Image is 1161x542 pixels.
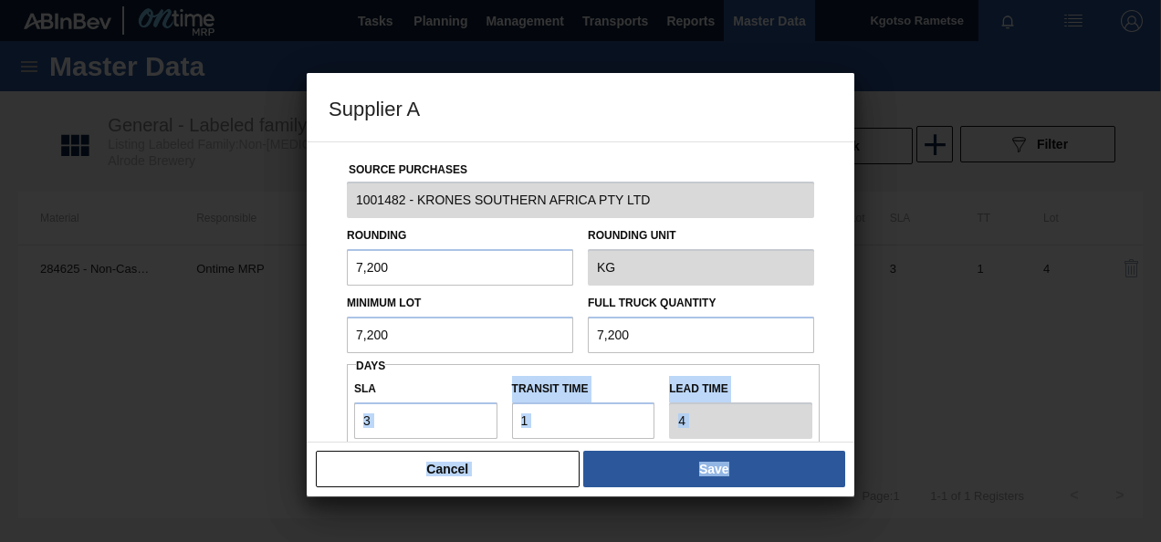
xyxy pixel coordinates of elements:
[588,223,814,249] label: Rounding Unit
[583,451,845,487] button: Save
[512,376,655,402] label: Transit time
[669,376,812,402] label: Lead time
[347,297,421,309] label: Minimum Lot
[347,229,406,242] label: Rounding
[307,73,854,142] h3: Supplier A
[349,163,467,176] label: Source Purchases
[356,360,385,372] span: Days
[354,376,497,402] label: SLA
[316,451,580,487] button: Cancel
[588,297,716,309] label: Full Truck Quantity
